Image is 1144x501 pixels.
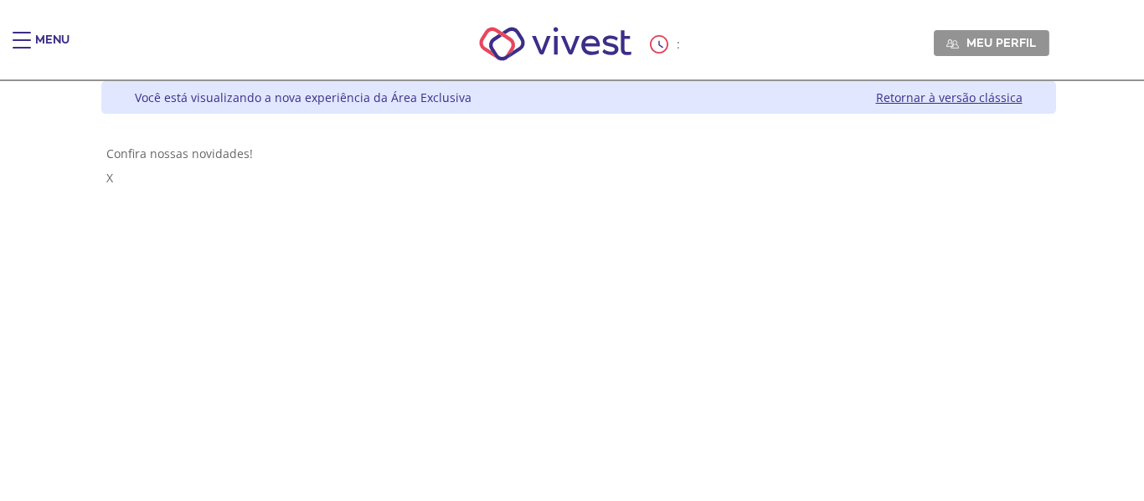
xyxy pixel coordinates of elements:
a: Retornar à versão clássica [876,89,1023,105]
img: Meu perfil [946,38,959,50]
span: X [106,170,113,186]
div: Você está visualizando a nova experiência da Área Exclusiva [135,89,472,105]
span: Meu perfil [966,35,1036,50]
img: Vivest [461,8,651,79]
div: : [650,35,683,54]
div: Confira nossas novidades! [106,146,1051,161]
a: Meu perfil [934,30,1049,55]
div: Menu [35,32,70,65]
div: Vivest [89,81,1056,501]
